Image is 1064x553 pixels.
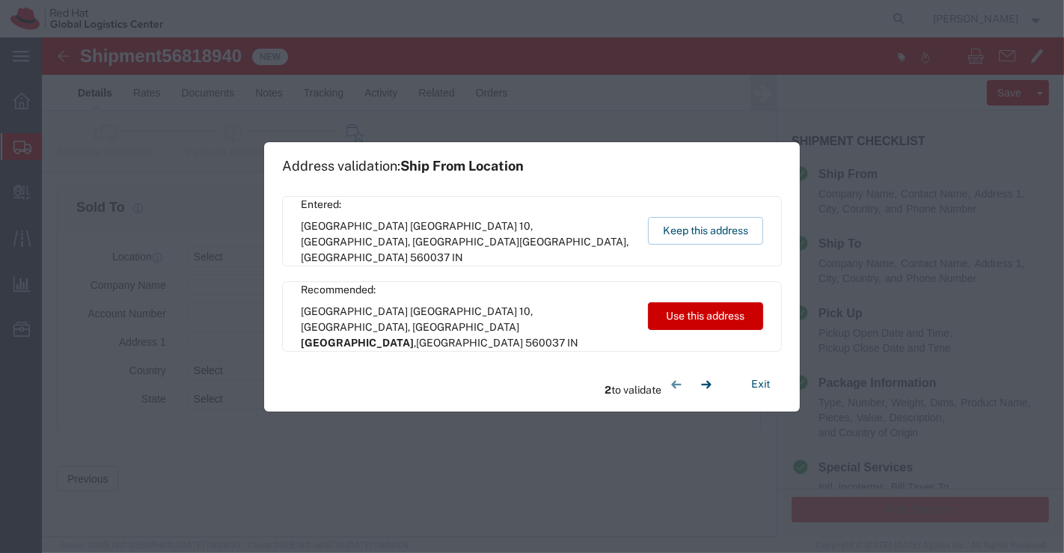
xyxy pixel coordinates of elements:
span: [GEOGRAPHIC_DATA] [GEOGRAPHIC_DATA] 10, [GEOGRAPHIC_DATA], [GEOGRAPHIC_DATA] , [301,304,634,351]
span: [GEOGRAPHIC_DATA] [301,251,408,263]
span: IN [452,251,463,263]
span: 560037 [525,337,565,349]
span: Entered: [301,197,634,213]
span: [GEOGRAPHIC_DATA] [301,337,414,349]
button: Keep this address [648,217,763,245]
button: Exit [739,371,782,397]
span: [GEOGRAPHIC_DATA] [519,236,626,248]
span: 560037 [410,251,450,263]
span: Ship From Location [400,158,524,174]
span: IN [567,337,578,349]
span: 2 [605,384,611,396]
span: [GEOGRAPHIC_DATA] [416,337,523,349]
h1: Address validation: [282,158,524,174]
div: to validate [605,370,721,400]
span: Recommended: [301,282,634,298]
button: Use this address [648,302,763,330]
span: [GEOGRAPHIC_DATA] [GEOGRAPHIC_DATA] 10, [GEOGRAPHIC_DATA], [GEOGRAPHIC_DATA] , [301,219,634,266]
